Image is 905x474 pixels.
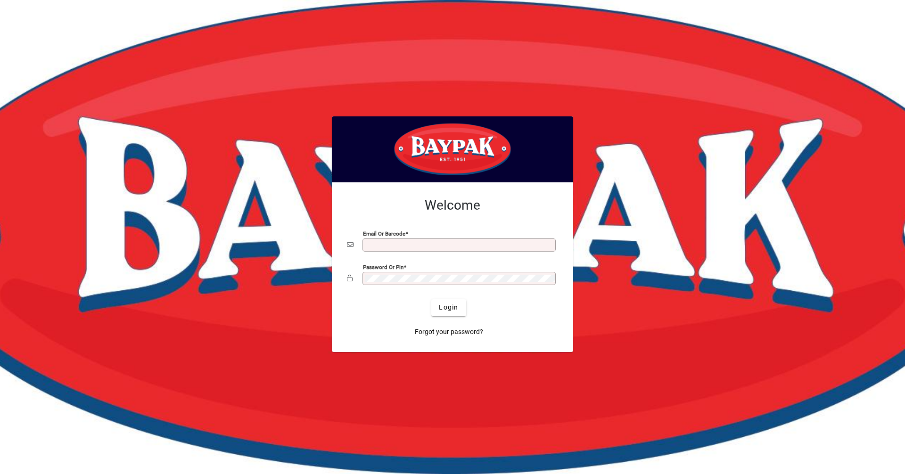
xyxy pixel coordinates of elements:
[347,197,558,213] h2: Welcome
[363,230,405,237] mat-label: Email or Barcode
[415,327,483,337] span: Forgot your password?
[431,299,466,316] button: Login
[411,324,487,341] a: Forgot your password?
[439,302,458,312] span: Login
[363,263,403,270] mat-label: Password or Pin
